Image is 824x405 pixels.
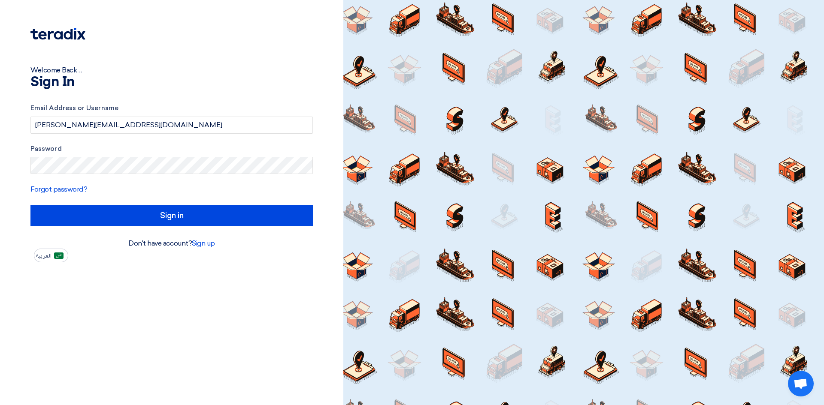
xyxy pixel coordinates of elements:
[30,75,313,89] h1: Sign In
[192,239,215,247] a: Sign up
[30,238,313,249] div: Don't have account?
[34,249,68,262] button: العربية
[788,371,814,396] a: Open chat
[30,205,313,226] input: Sign in
[30,65,313,75] div: Welcome Back ...
[36,253,51,259] span: العربية
[30,28,85,40] img: Teradix logo
[30,117,313,134] input: Enter your business email or username
[30,185,87,193] a: Forgot password?
[30,144,313,154] label: Password
[54,252,64,259] img: ar-AR.png
[30,103,313,113] label: Email Address or Username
